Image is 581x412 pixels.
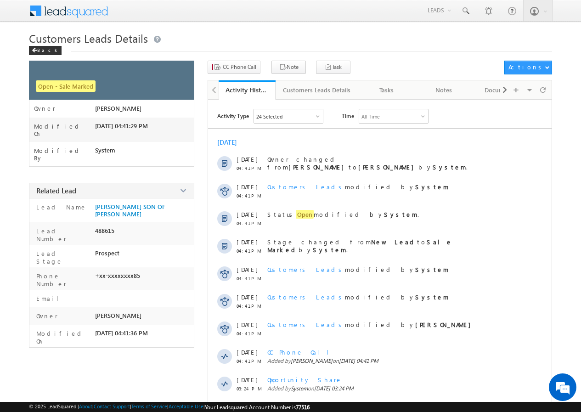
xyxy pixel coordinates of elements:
[34,105,56,112] label: Owner
[36,186,76,195] span: Related Lead
[314,385,354,392] span: [DATE] 03:24 PM
[313,246,346,254] strong: System
[237,193,264,198] span: 04:41 PM
[79,403,92,409] a: About
[267,265,345,273] span: Customers Leads
[237,386,264,391] span: 03:24 PM
[267,376,342,384] span: Opportunity Share
[237,348,257,356] span: [DATE]
[95,203,189,218] a: [PERSON_NAME] SON OF [PERSON_NAME]
[29,46,62,55] div: Back
[267,183,449,191] span: modified by
[371,238,417,246] strong: New Lead
[276,80,359,100] a: Customers Leads Details
[237,358,264,364] span: 04:41 PM
[256,113,282,119] div: 24 Selected
[267,385,535,392] span: Added by on
[219,80,276,100] a: Activity History
[237,321,257,328] span: [DATE]
[480,85,521,96] div: Documents
[288,163,349,171] strong: [PERSON_NAME]
[208,61,260,74] button: CC Phone Call
[237,303,264,309] span: 04:41 PM
[237,155,257,163] span: [DATE]
[415,293,449,301] strong: System
[237,220,264,226] span: 04:41 PM
[34,312,58,320] label: Owner
[29,403,310,411] span: © 2025 LeadSquared | | | | |
[384,210,417,218] strong: System
[291,385,308,392] span: System
[359,80,416,100] a: Tasks
[296,210,314,219] span: Open
[95,227,114,234] span: 488615
[36,80,96,92] span: Open - Sale Marked
[423,85,464,96] div: Notes
[358,163,418,171] strong: [PERSON_NAME]
[291,357,333,364] span: [PERSON_NAME]
[226,85,269,94] div: Activity History
[29,31,148,45] span: Customers Leads Details
[34,294,66,302] label: Email
[267,321,345,328] span: Customers Leads
[237,376,257,384] span: [DATE]
[95,105,141,112] span: [PERSON_NAME]
[271,61,306,74] button: Note
[34,272,91,288] label: Phone Number
[237,238,257,246] span: [DATE]
[34,203,87,211] label: Lead Name
[415,265,449,273] strong: System
[254,109,323,123] div: Owner Changed,Status Changed,Stage Changed,Source Changed,Notes & 19 more..
[339,357,378,364] span: [DATE] 04:41 PM
[283,85,350,96] div: Customers Leads Details
[94,403,130,409] a: Contact Support
[415,183,449,191] strong: System
[316,61,350,74] button: Task
[267,155,468,171] span: Owner changed from to by .
[296,404,310,411] span: 77516
[504,61,552,74] button: Actions
[267,348,336,356] span: CC Phone Call
[267,293,345,301] span: Customers Leads
[34,123,95,137] label: Modified On
[473,80,530,100] a: Documents
[131,403,167,409] a: Terms of Service
[34,329,91,345] label: Modified On
[267,357,535,364] span: Added by on
[34,249,91,265] label: Lead Stage
[237,331,264,336] span: 04:41 PM
[237,248,264,254] span: 04:41 PM
[237,265,257,273] span: [DATE]
[267,238,452,254] strong: Sale Marked
[217,138,247,147] div: [DATE]
[366,85,407,96] div: Tasks
[267,183,345,191] span: Customers Leads
[95,312,141,319] span: [PERSON_NAME]
[237,293,257,301] span: [DATE]
[361,113,380,119] div: All Time
[267,265,449,273] span: modified by
[95,329,148,337] span: [DATE] 04:41:36 PM
[95,147,115,154] span: System
[34,147,95,162] label: Modified By
[219,80,276,99] li: Activity History
[95,122,148,130] span: [DATE] 04:41:29 PM
[415,321,475,328] strong: [PERSON_NAME]
[508,63,545,71] div: Actions
[237,210,257,218] span: [DATE]
[416,80,473,100] a: Notes
[267,210,419,219] span: Status modified by .
[267,321,475,328] span: modified by
[237,165,264,171] span: 04:41 PM
[237,276,264,281] span: 04:41 PM
[223,63,256,71] span: CC Phone Call
[205,404,310,411] span: Your Leadsquared Account Number is
[169,403,203,409] a: Acceptable Use
[342,109,354,123] span: Time
[95,249,119,257] span: Prospect
[34,227,91,243] label: Lead Number
[217,109,249,123] span: Activity Type
[433,163,466,171] strong: System
[267,293,449,301] span: modified by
